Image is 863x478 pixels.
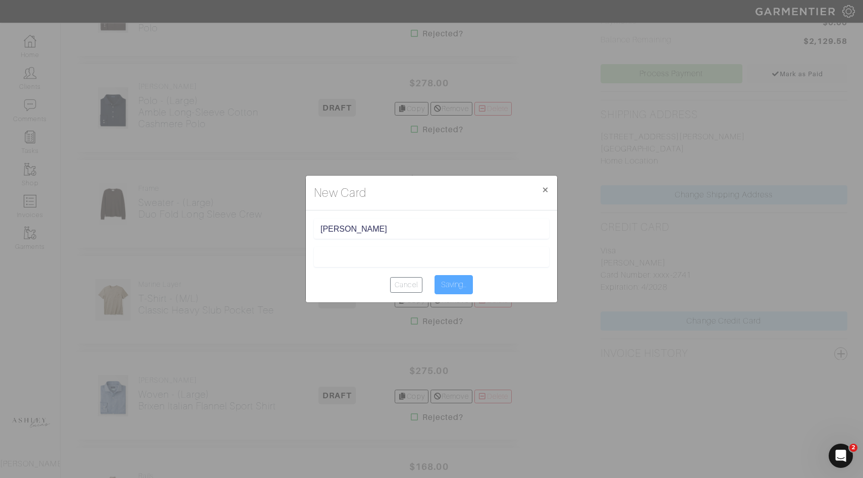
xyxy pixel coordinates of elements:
input: Saving... [435,275,473,294]
input: Cardholder Name [320,224,543,234]
span: × [542,183,549,196]
a: Cancel [390,277,422,293]
iframe: Secure card payment input frame [320,252,543,261]
span: 2 [849,444,857,452]
h4: New Card [314,184,366,202]
iframe: Intercom live chat [829,444,853,468]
